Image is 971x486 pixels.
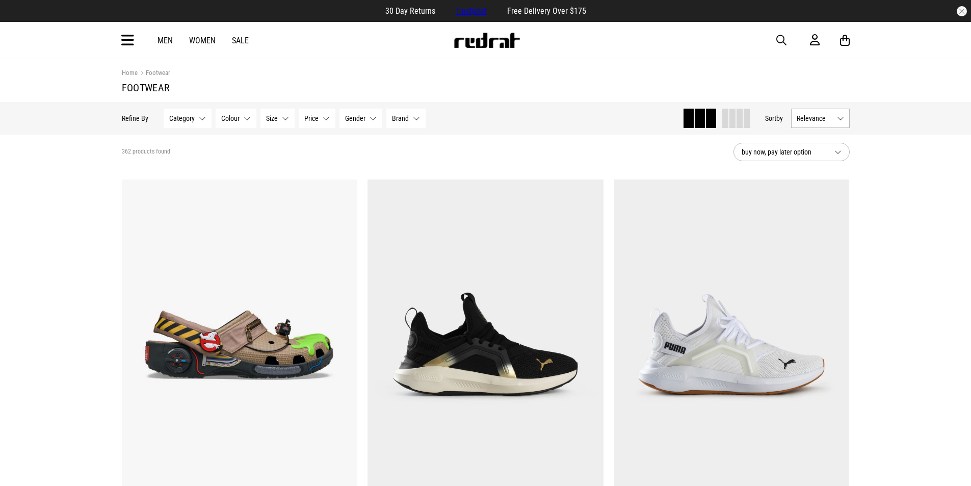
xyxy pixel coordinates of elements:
[232,36,249,45] a: Sale
[122,82,850,94] h1: Footwear
[122,114,148,122] p: Refine By
[221,114,240,122] span: Colour
[138,69,170,79] a: Footwear
[339,109,382,128] button: Gender
[507,6,586,16] span: Free Delivery Over $175
[266,114,278,122] span: Size
[216,109,256,128] button: Colour
[797,114,833,122] span: Relevance
[260,109,295,128] button: Size
[765,112,783,124] button: Sortby
[164,109,212,128] button: Category
[189,36,216,45] a: Women
[122,148,170,156] span: 362 products found
[299,109,335,128] button: Price
[345,114,365,122] span: Gender
[453,33,520,48] img: Redrat logo
[158,36,173,45] a: Men
[776,114,783,122] span: by
[392,114,409,122] span: Brand
[791,109,850,128] button: Relevance
[742,146,826,158] span: buy now, pay later option
[169,114,195,122] span: Category
[304,114,319,122] span: Price
[122,69,138,76] a: Home
[456,6,487,16] a: Trustpilot
[733,143,850,161] button: buy now, pay later option
[385,6,435,16] span: 30 Day Returns
[386,109,426,128] button: Brand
